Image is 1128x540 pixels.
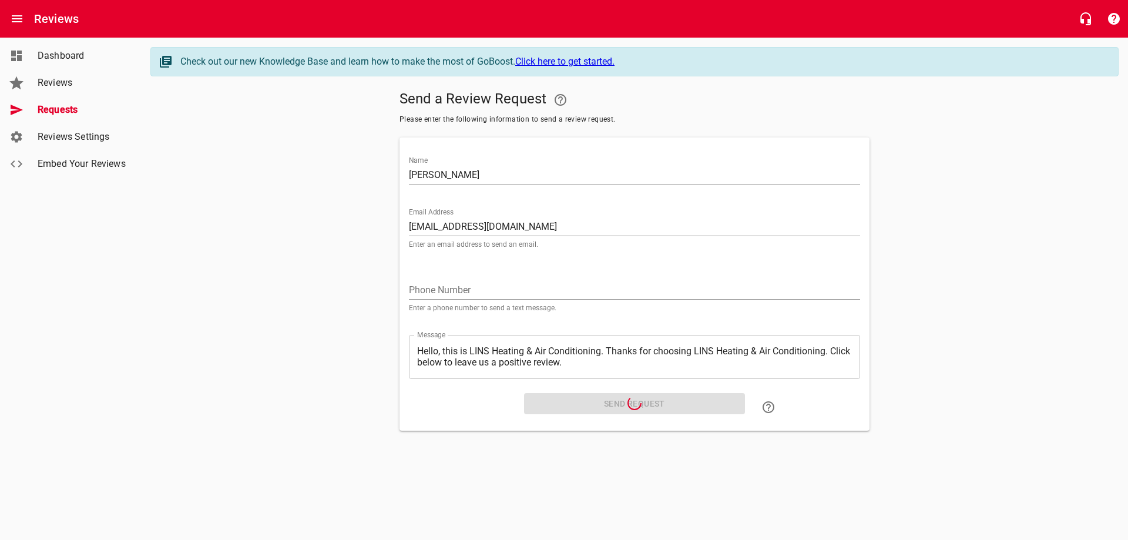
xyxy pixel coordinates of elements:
[399,86,869,114] h5: Send a Review Request
[38,103,127,117] span: Requests
[409,209,454,216] label: Email Address
[1072,5,1100,33] button: Live Chat
[409,304,860,311] p: Enter a phone number to send a text message.
[754,393,783,421] a: Learn how to "Send a Review Request"
[1100,5,1128,33] button: Support Portal
[417,346,852,368] textarea: Hello, this is LINS Heating & Air Conditioning. Thanks for choosing LINS Heating & Air Conditioni...
[38,76,127,90] span: Reviews
[546,86,575,114] a: Your Google or Facebook account must be connected to "Send a Review Request"
[38,130,127,144] span: Reviews Settings
[399,114,869,126] span: Please enter the following information to send a review request.
[3,5,31,33] button: Open drawer
[409,241,860,248] p: Enter an email address to send an email.
[38,157,127,171] span: Embed Your Reviews
[34,9,79,28] h6: Reviews
[409,157,428,164] label: Name
[38,49,127,63] span: Dashboard
[180,55,1106,69] div: Check out our new Knowledge Base and learn how to make the most of GoBoost.
[515,56,615,67] a: Click here to get started.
